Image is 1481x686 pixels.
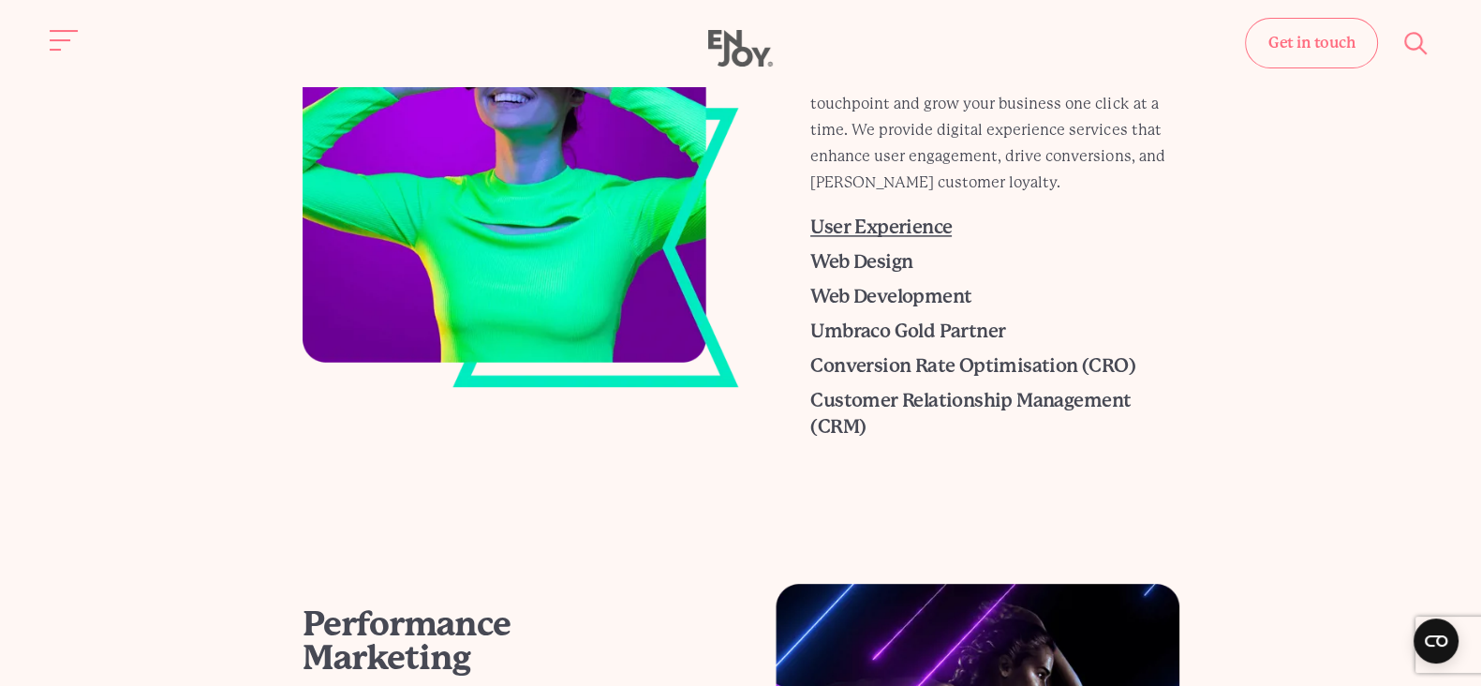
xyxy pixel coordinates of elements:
[810,251,912,273] a: Web Design
[1414,619,1459,664] button: Open CMP widget
[810,286,971,307] a: Web Development
[810,321,1005,342] a: Umbraco Gold Partner
[810,390,1131,438] a: Customer Relationship Management (CRM)
[45,21,84,60] button: Site navigation
[810,216,952,238] a: User Experience
[810,65,1178,196] p: Deliver a seamless customer experience at every touchpoint and grow your business one click at a ...
[303,604,511,678] a: Performance Marketing
[810,355,1135,377] a: Conversion Rate Optimisation (CRO)
[1397,23,1436,63] button: Site search
[1245,18,1378,68] a: Get in touch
